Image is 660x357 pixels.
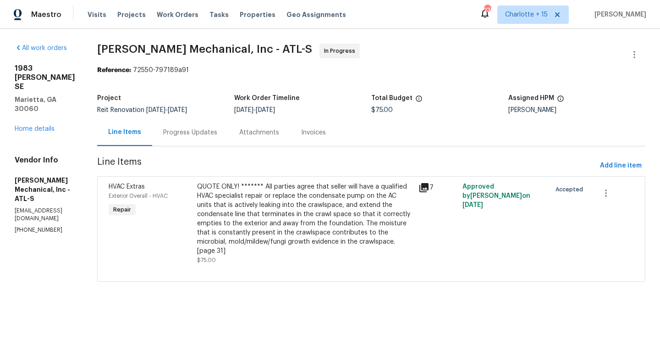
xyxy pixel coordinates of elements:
[97,157,596,174] span: Line Items
[97,66,645,75] div: 72550-797189a91
[15,156,75,165] h4: Vendor Info
[240,10,275,19] span: Properties
[157,10,198,19] span: Work Orders
[97,67,131,73] b: Reference:
[508,95,554,101] h5: Assigned HPM
[462,202,483,208] span: [DATE]
[168,107,187,113] span: [DATE]
[109,193,168,199] span: Exterior Overall - HVAC
[88,10,106,19] span: Visits
[15,207,75,223] p: [EMAIL_ADDRESS][DOMAIN_NAME]
[15,45,67,51] a: All work orders
[209,11,229,18] span: Tasks
[108,128,141,137] div: Line Items
[97,95,121,101] h5: Project
[117,10,146,19] span: Projects
[15,126,55,132] a: Home details
[97,44,312,55] span: [PERSON_NAME] Mechanical, Inc - ATL-S
[234,107,275,113] span: -
[110,205,135,214] span: Repair
[600,160,642,172] span: Add line item
[97,107,187,113] span: Reit Renovation
[286,10,346,19] span: Geo Assignments
[415,95,423,107] span: The total cost of line items that have been proposed by Opendoor. This sum includes line items th...
[557,95,564,107] span: The hpm assigned to this work order.
[31,10,61,19] span: Maestro
[371,107,393,113] span: $75.00
[146,107,187,113] span: -
[15,95,75,113] h5: Marietta, GA 30060
[418,182,457,193] div: 7
[109,184,145,190] span: HVAC Extras
[256,107,275,113] span: [DATE]
[197,257,216,263] span: $75.00
[371,95,412,101] h5: Total Budget
[508,107,645,113] div: [PERSON_NAME]
[197,182,413,256] div: QUOTE ONLY! ******* All parties agree that seller will have a qualified HVAC specialist repair or...
[462,184,530,208] span: Approved by [PERSON_NAME] on
[484,6,490,15] div: 238
[324,46,359,56] span: In Progress
[591,10,646,19] span: [PERSON_NAME]
[555,185,587,194] span: Accepted
[596,157,645,174] button: Add line item
[234,107,253,113] span: [DATE]
[505,10,548,19] span: Charlotte + 15
[15,176,75,203] h5: [PERSON_NAME] Mechanical, Inc - ATL-S
[301,128,326,137] div: Invoices
[234,95,300,101] h5: Work Order Timeline
[15,226,75,234] p: [PHONE_NUMBER]
[239,128,279,137] div: Attachments
[146,107,165,113] span: [DATE]
[163,128,217,137] div: Progress Updates
[15,64,75,91] h2: 1983 [PERSON_NAME] SE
